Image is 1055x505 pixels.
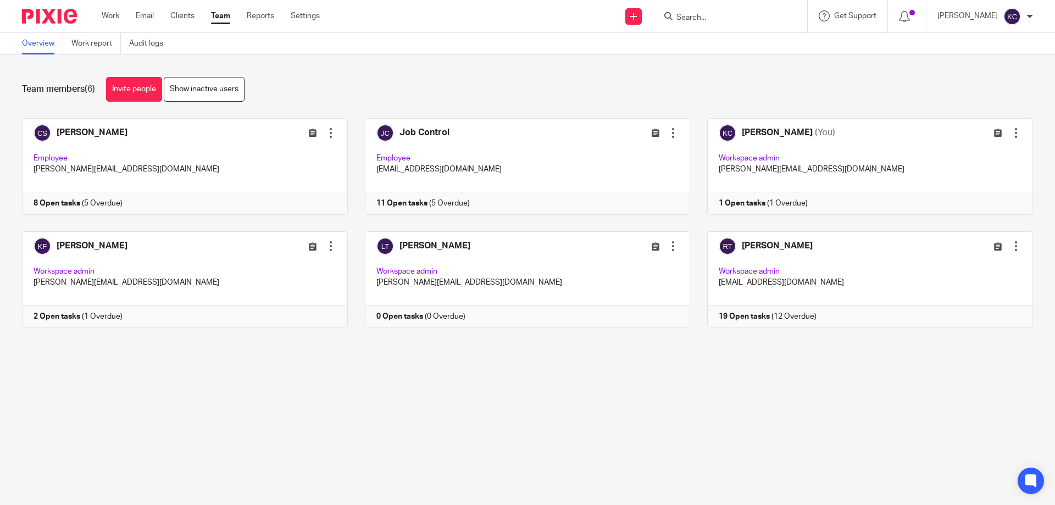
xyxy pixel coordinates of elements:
[106,77,162,102] a: Invite people
[675,13,774,23] input: Search
[22,33,63,54] a: Overview
[834,12,876,20] span: Get Support
[22,9,77,24] img: Pixie
[211,10,230,21] a: Team
[136,10,154,21] a: Email
[71,33,121,54] a: Work report
[291,10,320,21] a: Settings
[170,10,195,21] a: Clients
[164,77,245,102] a: Show inactive users
[22,84,95,95] h1: Team members
[247,10,274,21] a: Reports
[937,10,998,21] p: [PERSON_NAME]
[129,33,171,54] a: Audit logs
[1003,8,1021,25] img: svg%3E
[102,10,119,21] a: Work
[85,85,95,93] span: (6)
